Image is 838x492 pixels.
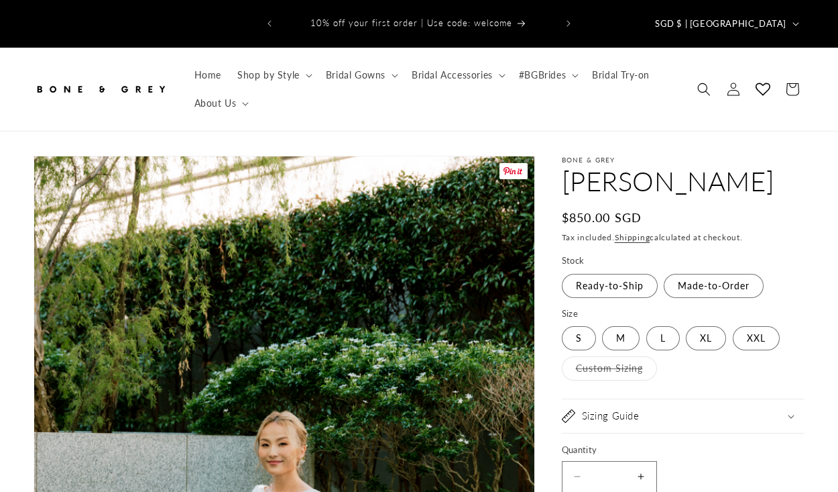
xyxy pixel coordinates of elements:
[326,69,385,81] span: Bridal Gowns
[733,326,780,350] label: XXL
[186,61,229,89] a: Home
[318,61,404,89] summary: Bridal Gowns
[562,156,805,164] p: Bone & Grey
[602,326,640,350] label: M
[404,61,511,89] summary: Bridal Accessories
[615,232,650,242] a: Shipping
[194,97,237,109] span: About Us
[562,326,596,350] label: S
[592,69,650,81] span: Bridal Try-on
[255,11,284,36] button: Previous announcement
[310,17,512,28] span: 10% off your first order | Use code: welcome
[562,444,805,457] label: Quantity
[562,164,805,199] h1: [PERSON_NAME]
[554,11,583,36] button: Next announcement
[562,307,580,321] legend: Size
[655,17,786,31] span: SGD $ | [GEOGRAPHIC_DATA]
[647,11,804,36] button: SGD $ | [GEOGRAPHIC_DATA]
[412,69,493,81] span: Bridal Accessories
[34,75,168,104] img: Bone and Grey Bridal
[562,209,642,227] span: $850.00 SGD
[229,61,318,89] summary: Shop by Style
[689,75,719,104] summary: Search
[194,69,221,81] span: Home
[519,69,566,81] span: #BGBrides
[582,409,640,423] h2: Sizing Guide
[562,254,586,268] legend: Stock
[562,399,805,433] summary: Sizing Guide
[511,61,584,89] summary: #BGBrides
[686,326,726,350] label: XL
[237,69,300,81] span: Shop by Style
[186,89,255,117] summary: About Us
[646,326,680,350] label: L
[562,274,658,298] label: Ready-to-Ship
[664,274,764,298] label: Made-to-Order
[562,356,657,381] label: Custom Sizing
[29,69,173,109] a: Bone and Grey Bridal
[562,231,805,244] div: Tax included. calculated at checkout.
[584,61,658,89] a: Bridal Try-on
